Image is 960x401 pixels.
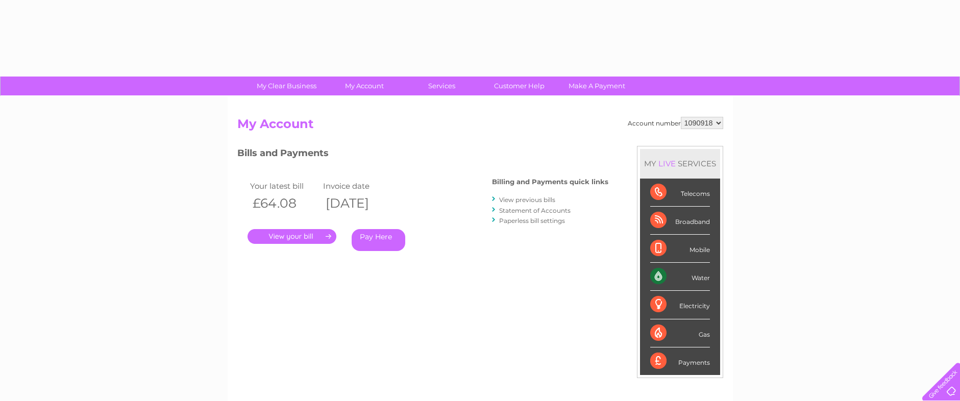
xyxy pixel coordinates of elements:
[555,77,639,95] a: Make A Payment
[248,193,321,214] th: £64.08
[499,217,565,224] a: Paperless bill settings
[650,291,710,319] div: Electricity
[650,179,710,207] div: Telecoms
[650,319,710,347] div: Gas
[248,229,336,244] a: .
[656,159,678,168] div: LIVE
[322,77,406,95] a: My Account
[237,146,608,164] h3: Bills and Payments
[650,347,710,375] div: Payments
[650,235,710,263] div: Mobile
[650,263,710,291] div: Water
[492,178,608,186] h4: Billing and Payments quick links
[499,196,555,204] a: View previous bills
[237,117,723,136] h2: My Account
[400,77,484,95] a: Services
[499,207,571,214] a: Statement of Accounts
[640,149,720,178] div: MY SERVICES
[628,117,723,129] div: Account number
[477,77,561,95] a: Customer Help
[650,207,710,235] div: Broadband
[352,229,405,251] a: Pay Here
[321,179,394,193] td: Invoice date
[321,193,394,214] th: [DATE]
[244,77,329,95] a: My Clear Business
[248,179,321,193] td: Your latest bill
